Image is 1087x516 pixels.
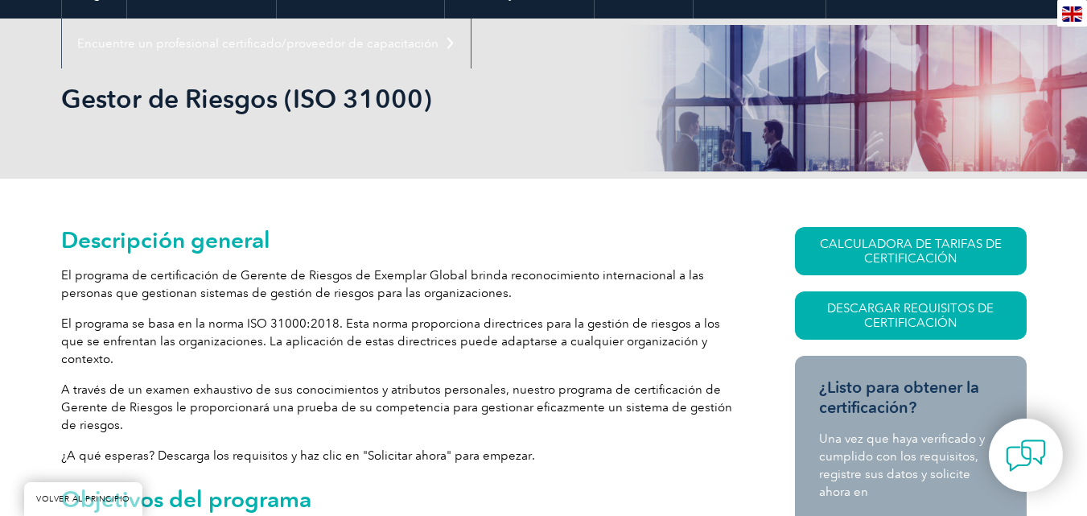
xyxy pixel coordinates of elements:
[1006,436,1046,476] img: contact-chat.png
[795,227,1027,275] a: CALCULADORA DE TARIFAS DE CERTIFICACIÓN
[61,448,535,463] font: ¿A qué esperas? Descarga los requisitos y haz clic en "Solicitar ahora" para empezar.
[820,237,1002,266] font: CALCULADORA DE TARIFAS DE CERTIFICACIÓN
[24,482,142,516] a: VOLVER AL PRINCIPIO
[61,268,704,300] font: El programa de certificación de Gerente de Riesgos de Exemplar Global brinda reconocimiento inter...
[36,494,130,504] font: VOLVER AL PRINCIPIO
[77,36,439,51] font: Encuentre un profesional certificado/proveedor de capacitación
[62,19,471,68] a: Encuentre un profesional certificado/proveedor de capacitación
[819,431,985,499] font: Una vez que haya verificado y cumplido con los requisitos, registre sus datos y solicite ahora en
[795,291,1027,340] a: Descargar requisitos de certificación
[61,485,311,513] font: Objetivos del programa
[61,83,432,114] font: Gestor de Riesgos (ISO 31000)
[61,226,270,254] font: Descripción general
[61,316,720,366] font: El programa se basa en la norma ISO 31000:2018. Esta norma proporciona directrices para la gestió...
[61,382,732,432] font: A través de un examen exhaustivo de sus conocimientos y atributos personales, nuestro programa de...
[819,378,979,417] font: ¿Listo para obtener la certificación?
[827,301,994,330] font: Descargar requisitos de certificación
[1062,6,1082,22] img: en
